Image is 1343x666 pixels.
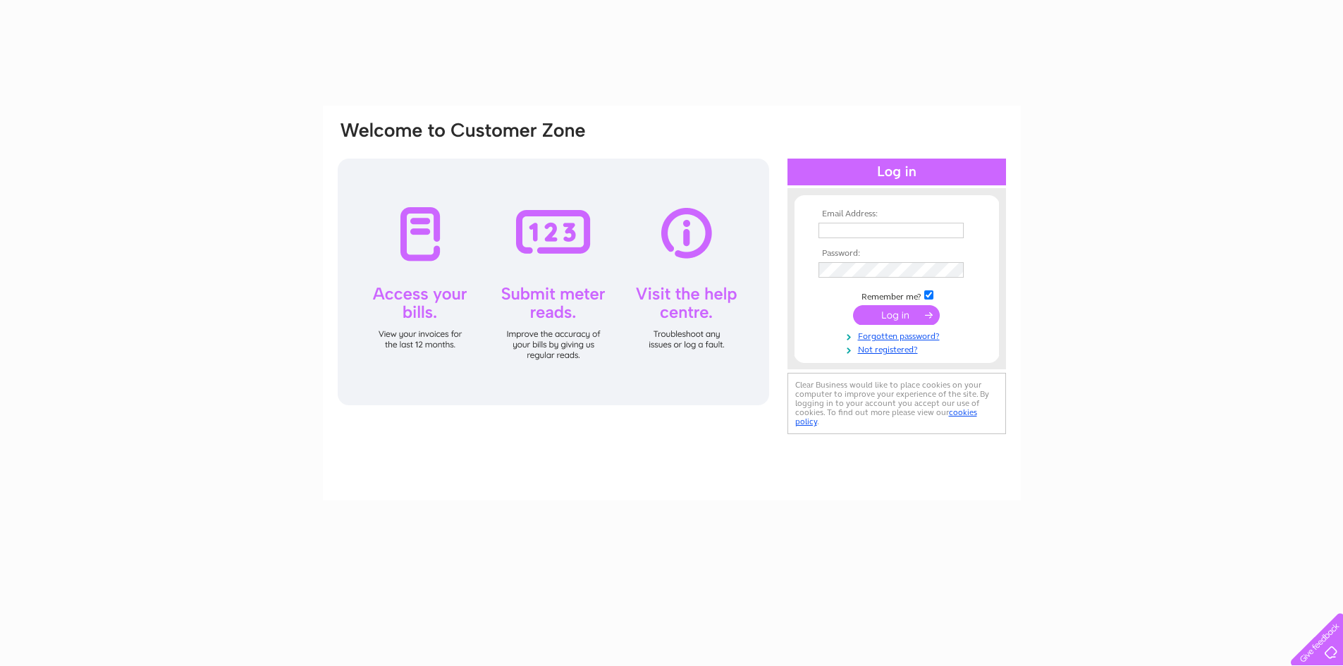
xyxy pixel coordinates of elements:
[818,342,979,355] a: Not registered?
[815,209,979,219] th: Email Address:
[795,407,977,426] a: cookies policy
[853,305,940,325] input: Submit
[787,373,1006,434] div: Clear Business would like to place cookies on your computer to improve your experience of the sit...
[815,249,979,259] th: Password:
[818,328,979,342] a: Forgotten password?
[815,288,979,302] td: Remember me?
